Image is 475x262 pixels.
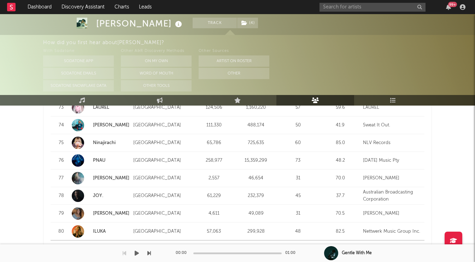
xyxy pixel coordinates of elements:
a: ILUKA [93,229,106,234]
div: Sweat It Out. [363,122,421,129]
div: 79 [54,210,68,217]
div: 258,977 [195,157,233,164]
div: [PERSON_NAME] [96,18,184,29]
div: 59.6 [321,104,359,111]
a: [PERSON_NAME] [72,119,130,131]
a: LAUREL [72,101,130,114]
div: 31 [279,175,317,182]
div: 4,611 [195,210,233,217]
a: [PERSON_NAME] [93,123,129,127]
div: [GEOGRAPHIC_DATA] [133,157,191,164]
div: 57,063 [195,228,233,235]
div: Gentle With Me [342,250,372,256]
div: 60 [279,139,317,147]
button: Other Tools [121,80,192,91]
div: [DATE] Music Pty [363,157,421,164]
span: ( 4 ) [237,18,258,28]
a: [PERSON_NAME] [72,172,130,184]
div: [GEOGRAPHIC_DATA] [133,139,191,147]
div: 50 [279,122,317,129]
div: [GEOGRAPHIC_DATA] [133,210,191,217]
div: LAUREL [363,104,421,111]
div: 73 [279,157,317,164]
div: 41.9 [321,122,359,129]
div: [GEOGRAPHIC_DATA] [133,228,191,235]
div: 111,330 [195,122,233,129]
div: 37.7 [321,192,359,200]
input: Search for artists [319,3,426,12]
button: Sodatone Snowflake Data [43,80,114,91]
a: LAUREL [93,105,109,110]
div: 31 [279,210,317,217]
button: Sodatone App [43,55,114,67]
a: Ninajirachi [93,141,116,145]
div: 299,928 [237,228,275,235]
div: 61 80 100 [223,243,262,252]
div: Nettwerk Music Group Inc. [363,228,421,235]
a: [PERSON_NAME] [93,211,129,216]
div: Other A&R Discovery Methods [121,47,192,55]
div: 85.0 [321,139,359,147]
div: 80 [54,228,68,235]
button: 99+ [446,4,451,10]
div: 73 [54,104,68,111]
button: (4) [237,18,258,28]
div: 49,089 [237,210,275,217]
div: [PERSON_NAME] [363,210,421,217]
div: 725,635 [237,139,275,147]
button: Artist on Roster [199,55,269,67]
a: PNAU [72,154,130,167]
div: 232,379 [237,192,275,200]
div: 77 [54,175,68,182]
div: 15,359,299 [237,157,275,164]
div: 99 + [448,2,457,7]
div: 76 [54,157,68,164]
div: 488,174 [237,122,275,129]
div: 78 [54,192,68,200]
div: Australian Broadcasting Corporation [363,189,421,203]
div: [GEOGRAPHIC_DATA] [133,122,191,129]
div: NLV Records [363,139,421,147]
div: [GEOGRAPHIC_DATA] [133,175,191,182]
div: 45 [279,192,317,200]
div: 46,654 [237,175,275,182]
button: On My Own [121,55,192,67]
button: Other [199,68,269,79]
a: JOY. [72,190,130,202]
div: 57 [279,104,317,111]
a: ILUKA [72,225,130,238]
a: Ninajirachi [72,137,130,149]
div: [GEOGRAPHIC_DATA] [133,104,191,111]
a: PNAU [93,158,105,163]
button: Sodatone Emails [43,68,114,79]
div: 75 [54,139,68,147]
div: 1,160,220 [237,104,275,111]
a: [PERSON_NAME] [72,207,130,220]
div: 74 [54,122,68,129]
div: [PERSON_NAME] [363,175,421,182]
div: 00:00 [176,249,190,257]
button: Word Of Mouth [121,68,192,79]
div: With Sodatone [43,47,114,55]
div: 65,786 [195,139,233,147]
div: [GEOGRAPHIC_DATA] [133,192,191,200]
div: 124,506 [195,104,233,111]
div: 01:00 [285,249,299,257]
div: 61,229 [195,192,233,200]
div: 82.5 [321,228,359,235]
div: 70.5 [321,210,359,217]
div: 48.2 [321,157,359,164]
div: 2,557 [195,175,233,182]
div: Other Sources [199,47,269,55]
a: [PERSON_NAME] [93,176,129,180]
div: 48 [279,228,317,235]
button: Track [193,18,237,28]
div: How did you first hear about [PERSON_NAME] ? [43,38,475,47]
a: JOY. [93,193,103,198]
div: 70.0 [321,175,359,182]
